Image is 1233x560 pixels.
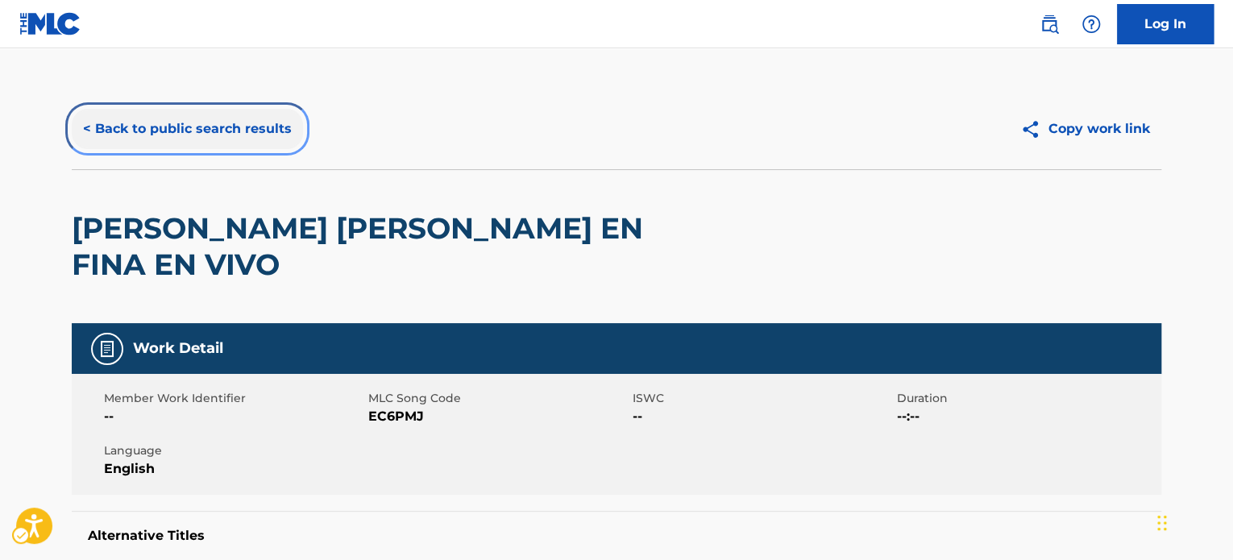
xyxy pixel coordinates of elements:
[368,390,629,407] span: MLC Song Code
[104,390,364,407] span: Member Work Identifier
[633,407,893,426] span: --
[633,390,893,407] span: ISWC
[72,109,303,149] button: < Back to public search results
[88,528,1145,544] h5: Alternative Titles
[1152,483,1233,560] iframe: Hubspot Iframe
[1020,119,1048,139] img: Copy work link
[104,459,364,479] span: English
[98,339,117,359] img: Work Detail
[133,339,223,358] h5: Work Detail
[897,390,1157,407] span: Duration
[897,407,1157,426] span: --:--
[1157,499,1167,547] div: Drag
[104,407,364,426] span: --
[1081,15,1101,34] img: help
[1152,483,1233,560] div: Chat Widget
[72,210,725,283] h2: [PERSON_NAME] [PERSON_NAME] EN FINA EN VIVO
[19,12,81,35] img: MLC Logo
[1040,15,1059,34] img: search
[1117,4,1214,44] a: Log In
[104,442,364,459] span: Language
[1009,109,1161,149] button: Copy work link
[368,407,629,426] span: EC6PMJ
